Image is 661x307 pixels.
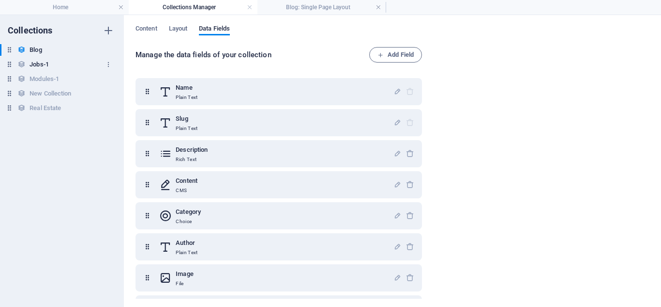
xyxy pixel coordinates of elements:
p: Choice [176,218,201,226]
h6: Author [176,237,197,249]
h6: Real Estate [30,102,61,114]
h6: Modules-1 [30,73,59,85]
h6: Jobs-1 [30,59,49,70]
p: File [176,280,193,288]
h4: Collections Manager [129,2,257,13]
p: Plain Text [176,125,197,132]
span: Content [135,23,157,36]
h6: Name [176,82,197,94]
p: Plain Text [176,249,197,257]
h6: Description [176,144,208,156]
h6: Manage the data fields of your collection [135,49,369,61]
p: Rich Text [176,156,208,163]
h6: Category [176,206,201,218]
h6: New Collection [30,88,71,99]
h6: Content [176,175,197,187]
h6: Image [176,268,193,280]
h4: Blog: Single Page Layout [257,2,386,13]
h6: Slug [176,113,197,125]
span: Layout [169,23,188,36]
span: Data Fields [199,23,230,36]
h6: Blog [30,44,42,56]
p: CMS [176,187,197,194]
p: Plain Text [176,94,197,101]
span: Add Field [377,49,414,61]
button: Add Field [369,47,422,63]
i: Create new collection [103,25,114,36]
h6: Collections [8,25,53,36]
